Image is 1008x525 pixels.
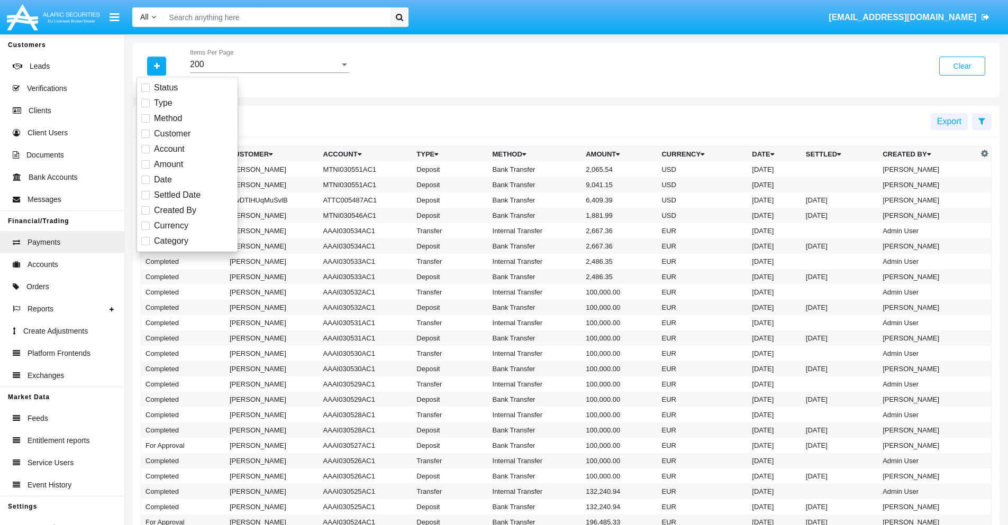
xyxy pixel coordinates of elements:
td: Deposit [412,438,488,453]
td: AAAI030529AC1 [319,392,413,407]
td: AAAI030529AC1 [319,376,413,392]
span: Payments [28,237,60,248]
td: [DATE] [802,499,878,514]
td: Deposit [412,162,488,177]
td: Deposit [412,392,488,407]
td: [DATE] [748,162,802,177]
td: Completed [141,499,225,514]
span: Reports [28,303,53,315]
span: Create Adjustments [23,326,88,337]
td: Bank Transfer [488,330,582,346]
td: Internal Transfer [488,407,582,422]
td: Deposit [412,361,488,376]
td: AAAI030526AC1 [319,468,413,484]
td: [DATE] [748,284,802,300]
td: EUR [657,407,748,422]
td: Bank Transfer [488,208,582,223]
span: Account [154,143,185,155]
td: Completed [141,453,225,468]
span: Method [154,112,182,125]
td: AAAI030530AC1 [319,361,413,376]
td: [DATE] [748,330,802,346]
td: USD [657,177,748,192]
td: Admin User [878,284,978,300]
td: AAAI030532AC1 [319,300,413,315]
td: Bank Transfer [488,300,582,315]
span: Service Users [28,457,74,468]
td: Transfer [412,453,488,468]
td: [PERSON_NAME] [878,177,978,192]
td: AAAI030528AC1 [319,422,413,438]
td: Completed [141,269,225,284]
td: Bank Transfer [488,499,582,514]
td: EUR [657,300,748,315]
td: [DATE] [748,300,802,315]
td: [DATE] [748,192,802,208]
span: Exchanges [28,370,64,381]
td: Completed [141,346,225,361]
button: Export [931,113,968,130]
td: [PERSON_NAME] [878,192,978,208]
td: Completed [141,361,225,376]
td: [DATE] [802,192,878,208]
td: 2,667.36 [582,223,657,238]
span: Event History [28,480,71,491]
td: Internal Transfer [488,254,582,269]
td: Transfer [412,254,488,269]
td: USD [657,192,748,208]
span: Orders [26,281,49,292]
td: 132,240.94 [582,499,657,514]
td: [DATE] [748,392,802,407]
td: Deposit [412,468,488,484]
td: EUR [657,376,748,392]
td: EUR [657,269,748,284]
span: Currency [154,219,188,232]
span: Customer [154,127,190,140]
td: AAAI030533AC1 [319,254,413,269]
td: Completed [141,284,225,300]
th: Created By [878,146,978,162]
td: Transfer [412,376,488,392]
td: EUR [657,238,748,254]
td: 100,000.00 [582,422,657,438]
td: AAAI030525AC1 [319,484,413,499]
td: Admin User [878,315,978,330]
td: [PERSON_NAME] [225,223,319,238]
td: AAAI030528AC1 [319,407,413,422]
td: [PERSON_NAME] [225,162,319,177]
td: [PERSON_NAME] [225,392,319,407]
td: Completed [141,254,225,269]
td: MTNI030551AC1 [319,162,413,177]
td: [PERSON_NAME] [878,438,978,453]
td: AAAI030531AC1 [319,315,413,330]
span: Created By [154,204,196,217]
td: 100,000.00 [582,376,657,392]
th: Currency [657,146,748,162]
td: [DATE] [748,223,802,238]
td: [PERSON_NAME] [225,254,319,269]
span: [EMAIL_ADDRESS][DOMAIN_NAME] [829,13,976,22]
td: [PERSON_NAME] [878,392,978,407]
td: [PERSON_NAME] [225,177,319,192]
td: [DATE] [802,468,878,484]
td: ATTC005487AC1 [319,192,413,208]
td: [DATE] [802,208,878,223]
th: Type [412,146,488,162]
td: EUR [657,223,748,238]
span: Bank Accounts [29,172,78,183]
td: [DATE] [748,361,802,376]
td: [DATE] [802,330,878,346]
td: [DATE] [748,499,802,514]
span: Messages [28,194,61,205]
span: Feeds [28,413,48,424]
a: All [132,12,164,23]
td: iywDTlHUqMuSvlB [225,192,319,208]
td: [PERSON_NAME] [878,162,978,177]
td: EUR [657,438,748,453]
td: Bank Transfer [488,238,582,254]
span: Verifications [27,83,67,94]
td: [PERSON_NAME] [225,407,319,422]
td: Deposit [412,269,488,284]
td: [DATE] [748,177,802,192]
td: [PERSON_NAME] [225,484,319,499]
